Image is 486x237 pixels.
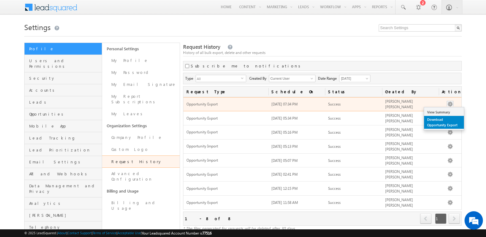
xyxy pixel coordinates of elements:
[102,55,180,67] a: My Profile
[58,231,67,235] a: About
[382,86,439,97] a: Created By
[29,224,100,230] span: Telephony
[25,144,102,156] a: Lead Prioritization
[186,186,266,191] span: Opportunity Export
[424,109,464,116] a: View Summary
[307,75,315,82] a: Show All Items
[25,84,102,96] a: Accounts
[25,72,102,84] a: Security
[186,158,266,163] span: Opportunity Import
[25,197,102,209] a: Analytics
[385,127,413,137] span: [PERSON_NAME] [PERSON_NAME]
[117,231,141,235] a: Acceptable Use
[420,214,432,224] a: prev
[271,186,298,191] span: [DATE] 12:15 PM
[186,172,266,177] span: Opportunity Export
[29,75,100,81] span: Security
[271,130,298,135] span: [DATE] 05:16 PM
[241,77,246,79] span: select
[449,214,460,224] a: next
[93,231,117,235] a: Terms of Service
[29,183,100,194] span: Data Management and Privacy
[25,108,102,120] a: Opportunities
[102,90,180,108] a: My Report Subscriptions
[385,155,413,166] span: [PERSON_NAME] [PERSON_NAME]
[439,86,461,97] span: Actions
[271,116,298,120] span: [DATE] 05:34 PM
[24,230,212,236] span: © 2025 LeadSquared | | | | |
[271,158,298,163] span: [DATE] 05:07 PM
[328,144,341,149] span: Success
[385,113,413,123] span: [PERSON_NAME] [PERSON_NAME]
[142,231,212,235] span: Your Leadsquared Account Number is
[183,50,462,55] div: History of all bulk export, delete and other requests
[196,75,241,82] span: All
[25,96,102,108] a: Leads
[102,43,180,55] a: Personal Settings
[385,169,413,179] span: [PERSON_NAME] [PERSON_NAME]
[25,120,102,132] a: Mobile App
[435,213,446,224] span: 1
[29,111,100,117] span: Opportunities
[29,135,100,141] span: Lead Tracking
[102,67,180,78] a: My Password
[25,221,102,233] a: Telephony
[271,102,298,106] span: [DATE] 07:34 PM
[325,86,382,97] a: Status
[271,144,298,149] span: [DATE] 05:13 PM
[183,43,220,50] span: Request History
[25,156,102,168] a: Email Settings
[25,180,102,197] a: Data Management and Privacy
[25,43,102,55] a: Profile
[102,185,180,197] a: Billing and Usage
[25,132,102,144] a: Lead Tracking
[424,116,464,129] a: Download Opportunity Export
[269,75,316,82] input: Type to Search
[29,171,100,177] span: API and Webhooks
[328,158,341,163] span: Success
[25,55,102,72] a: Users and Permissions
[102,155,180,168] a: Request History
[328,130,341,135] span: Success
[328,186,341,191] span: Success
[271,172,298,177] span: [DATE] 02:41 PM
[202,231,212,235] span: 77516
[385,141,413,151] span: [PERSON_NAME] [PERSON_NAME]
[379,24,462,32] input: Search Settings
[385,99,413,109] span: [PERSON_NAME] [PERSON_NAME]
[339,75,370,82] a: [DATE]
[449,213,460,224] span: next
[196,75,246,82] div: All
[249,75,269,81] span: Created By
[102,78,180,90] a: My Email Signature
[29,58,100,69] span: Users and Permissions
[29,46,100,52] span: Profile
[102,197,180,214] a: Billing and Usage
[385,183,413,193] span: [PERSON_NAME] [PERSON_NAME]
[186,200,266,205] span: Opportunity Export
[186,116,266,121] span: Opportunity Export
[328,172,341,177] span: Success
[186,144,266,149] span: Opportunity Import
[328,116,341,120] span: Success
[24,22,51,32] span: Settings
[268,86,325,97] a: Schedule On
[271,200,298,205] span: [DATE] 11:58 AM
[328,200,341,205] span: Success
[29,99,100,105] span: Leads
[29,212,100,218] span: [PERSON_NAME]
[186,102,266,107] span: Opportunity Export
[29,159,100,165] span: Email Settings
[102,132,180,143] a: Company Profile
[29,201,100,206] span: Analytics
[67,231,92,235] a: Contact Support
[185,215,232,222] div: 1 - 8 of 8
[29,87,100,93] span: Accounts
[420,213,431,224] span: prev
[385,197,413,208] span: [PERSON_NAME] [PERSON_NAME]
[318,75,339,81] span: Date Range
[183,86,269,97] a: Request Type
[25,168,102,180] a: API and Webhooks
[102,108,180,120] a: My Leaves
[102,120,180,132] a: Organization Settings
